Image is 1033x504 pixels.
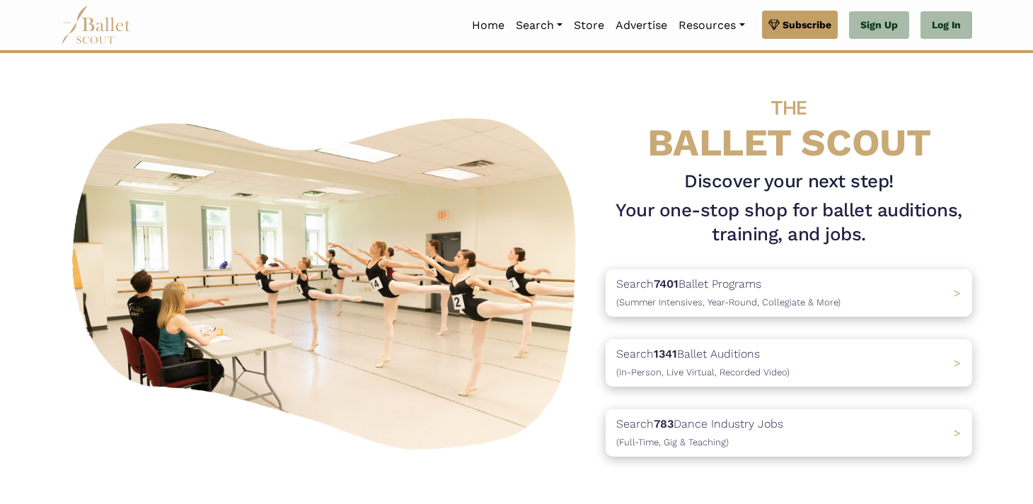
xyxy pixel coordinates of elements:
[616,367,790,377] span: (In-Person, Live Virtual, Recorded Video)
[921,11,972,40] a: Log In
[849,11,909,40] a: Sign Up
[771,96,807,119] span: THE
[616,297,841,307] span: (Summer Intensives, Year-Round, Collegiate & More)
[610,11,673,40] a: Advertise
[654,347,677,361] b: 1341
[606,409,972,457] a: Search783Dance Industry Jobs(Full-Time, Gig & Teaching) >
[616,437,729,447] span: (Full-Time, Gig & Teaching)
[954,286,961,300] span: >
[954,426,961,440] span: >
[606,269,972,317] a: Search7401Ballet Programs(Summer Intensives, Year-Round, Collegiate & More)>
[616,275,841,311] p: Search Ballet Programs
[762,11,838,39] a: Subscribe
[783,17,831,33] span: Subscribe
[61,102,594,458] img: A group of ballerinas talking to each other in a ballet studio
[673,11,750,40] a: Resources
[606,81,972,164] h4: BALLET SCOUT
[510,11,568,40] a: Search
[616,415,783,451] p: Search Dance Industry Jobs
[654,417,674,430] b: 783
[606,170,972,194] h3: Discover your next step!
[954,356,961,370] span: >
[616,345,790,381] p: Search Ballet Auditions
[466,11,510,40] a: Home
[768,17,780,33] img: gem.svg
[568,11,610,40] a: Store
[654,277,679,291] b: 7401
[606,339,972,387] a: Search1341Ballet Auditions(In-Person, Live Virtual, Recorded Video) >
[606,199,972,247] h1: Your one-stop shop for ballet auditions, training, and jobs.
